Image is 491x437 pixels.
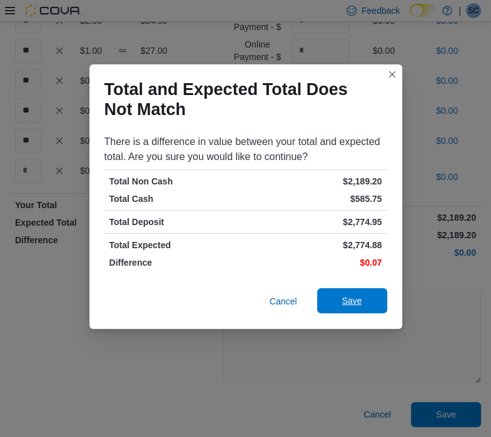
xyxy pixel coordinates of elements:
span: Save [342,294,362,307]
p: $2,774.88 [248,239,382,251]
div: There is a difference in value between your total and expected total. Are you sure you would like... [104,134,387,164]
p: $2,189.20 [248,175,382,188]
h1: Total and Expected Total Does Not Match [104,79,377,119]
p: Total Cash [109,193,243,205]
p: $0.07 [248,256,382,269]
p: $2,774.95 [248,216,382,228]
p: Total Deposit [109,216,243,228]
p: Total Non Cash [109,175,243,188]
p: Difference [109,256,243,269]
p: Total Expected [109,239,243,251]
span: Cancel [270,295,297,308]
button: Closes this modal window [385,67,400,82]
p: $585.75 [248,193,382,205]
button: Cancel [265,289,302,314]
button: Save [317,288,387,313]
